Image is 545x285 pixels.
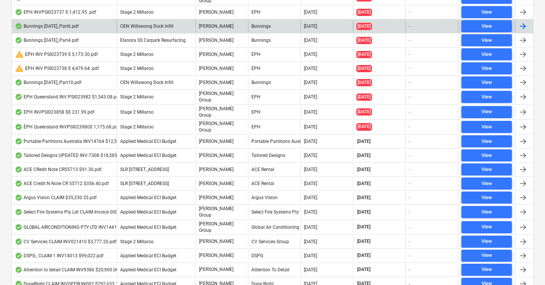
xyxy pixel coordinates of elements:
[507,249,545,285] div: Chat Widget
[15,124,22,130] div: OCR finished
[199,166,234,173] p: [PERSON_NAME]
[120,38,186,43] span: Elanora SS Carpark Resurfacing
[120,24,173,29] span: CEN Willawong Dock Infill
[248,192,300,204] div: Argus Vision
[481,237,492,246] div: View
[15,138,138,144] div: Portable Partitions Australia INV14764 $12,540 pdf.pdf
[199,266,234,273] p: [PERSON_NAME]
[409,124,410,130] div: -
[120,124,154,130] span: Stage 2 Millaroo
[199,79,234,86] p: [PERSON_NAME]
[356,37,372,44] span: [DATE]
[248,34,300,46] div: Bunnings
[199,106,245,119] p: [PERSON_NAME] Group
[461,34,512,46] button: View
[15,180,22,187] div: OCR finished
[356,123,372,130] span: [DATE]
[481,64,492,73] div: View
[199,120,245,133] p: [PERSON_NAME] Group
[15,79,22,85] div: OCR finished
[199,238,234,245] p: [PERSON_NAME]
[481,165,492,174] div: View
[15,23,79,29] div: Bunnings [DATE]_Part6.pdf
[461,221,512,233] button: View
[481,137,492,146] div: View
[248,149,300,161] div: Tailored Designs
[15,109,94,115] div: EPH INVPSI023858 $$ 231.99.pdf
[199,23,234,30] p: [PERSON_NAME]
[120,153,176,158] span: Applied Medical ECI Budget
[461,236,512,248] button: View
[481,108,492,116] div: View
[409,195,410,200] div: -
[461,135,512,147] button: View
[248,250,300,262] div: DSPG
[461,48,512,60] button: View
[461,149,512,161] button: View
[199,195,234,201] p: [PERSON_NAME]
[481,251,492,260] div: View
[304,94,317,100] div: [DATE]
[461,264,512,276] button: View
[409,209,410,215] div: -
[199,90,245,103] p: [PERSON_NAME] Group
[15,253,103,259] div: DSPG_ CLAIM 1 INV14013 $99,022.pdf
[248,106,300,119] div: EPH
[120,80,173,85] span: CEN Willawong Dock Infill
[481,208,492,217] div: View
[248,236,300,248] div: CV Services Group
[304,225,317,230] div: [DATE]
[199,138,234,145] p: [PERSON_NAME]
[481,193,492,202] div: View
[304,9,317,15] div: [DATE]
[304,181,317,186] div: [DATE]
[15,166,22,173] div: OCR finished
[409,239,410,244] div: -
[304,109,317,115] div: [DATE]
[356,166,371,173] span: [DATE]
[461,206,512,218] button: View
[15,152,132,158] div: Tailored Designs UPDATED INV-7308 $18,585.88.pdf
[248,177,300,190] div: ACE Rental
[15,209,164,215] div: Select Fire Systems Pty Ldt CLAIM Invoice 00004914 $46,794.00.pdf
[409,9,410,15] div: -
[120,209,176,215] span: Applied Medical ECI Budget
[248,264,300,276] div: Attention To Detail
[356,266,371,273] span: [DATE]
[199,37,234,44] p: [PERSON_NAME]
[15,37,79,43] div: Bunnings [DATE]_Part4.pdf
[248,90,300,103] div: EPH
[15,94,22,100] div: OCR finished
[248,206,300,218] div: Select Fire Systems Pty Ltd
[461,106,512,118] button: View
[409,267,410,272] div: -
[15,267,128,273] div: Attention to detail CLAIM INV9386 $20,900.00 .pdf
[15,64,24,73] span: warning
[15,195,22,201] div: OCR finished
[15,124,119,130] div: ÈPH Queensland INVPSI023980$ 1,175.68.pdf
[481,123,492,131] div: View
[304,24,317,29] div: [DATE]
[356,23,372,30] span: [DATE]
[120,225,176,230] span: Applied Medical ECI Budget
[409,167,410,172] div: -
[409,225,410,230] div: -
[481,265,492,274] div: View
[461,177,512,190] button: View
[356,224,371,230] span: [DATE]
[199,65,234,72] p: [PERSON_NAME]
[461,62,512,74] button: View
[15,180,109,187] div: ACE Credit N Note CR 55712 $356.40.pdf
[120,195,176,200] span: Applied Medical ECI Budget
[304,267,317,272] div: [DATE]
[481,93,492,101] div: View
[461,6,512,18] button: View
[409,109,410,115] div: -
[199,152,234,159] p: [PERSON_NAME]
[15,195,97,201] div: Argus Vision CLAIM $35,330.55.pdf
[356,252,371,259] span: [DATE]
[15,166,102,173] div: ACE CRedit Note CR55713 $91.30.pdf
[15,94,121,100] div: EPH Queensland INV PSI023982 $1,543.08.pdf
[15,239,116,245] div: CV Services CLAIM INV021410 $3,777.20.pdf
[199,180,234,187] p: [PERSON_NAME]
